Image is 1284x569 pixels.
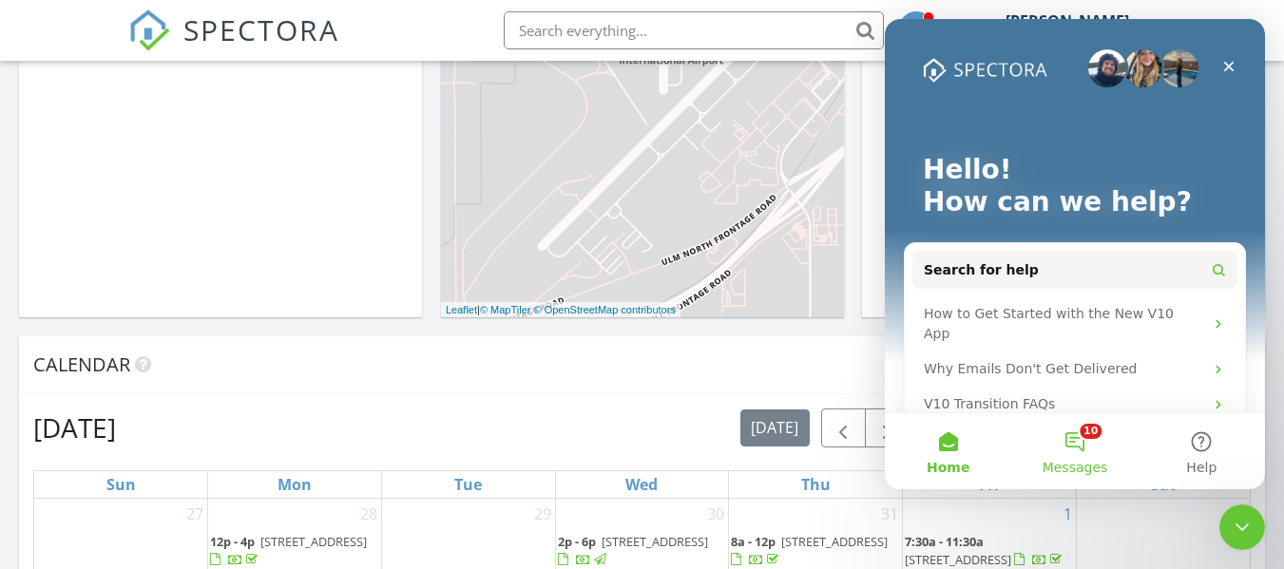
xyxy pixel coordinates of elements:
[441,302,680,318] div: |
[885,19,1265,489] iframe: Intercom live chat
[622,471,661,498] a: Wednesday
[602,533,708,550] span: [STREET_ADDRESS]
[731,533,888,568] a: 8a - 12p [STREET_ADDRESS]
[558,533,708,568] a: 2p - 6p [STREET_ADDRESS]
[210,533,255,550] span: 12p - 4p
[33,408,116,446] h2: [DATE]
[1234,499,1250,529] a: Go to August 2, 2025
[480,304,531,315] a: © MapTiler
[210,533,367,568] a: 12p - 4p [STREET_ADDRESS]
[530,499,555,529] a: Go to July 29, 2025
[274,471,316,498] a: Monday
[797,471,834,498] a: Thursday
[128,26,339,66] a: SPECTORA
[877,499,902,529] a: Go to July 31, 2025
[103,471,140,498] a: Sunday
[128,9,170,51] img: The Best Home Inspection Software - Spectora
[534,304,676,315] a: © OpenStreetMap contributors
[260,533,367,550] span: [STREET_ADDRESS]
[731,533,776,550] span: 8a - 12p
[905,533,984,550] span: 7:30a - 11:30a
[1060,499,1076,529] a: Go to August 1, 2025
[450,471,486,498] a: Tuesday
[781,533,888,550] span: [STREET_ADDRESS]
[740,409,810,446] button: [DATE]
[504,11,884,49] input: Search everything...
[33,351,130,377] span: Calendar
[905,551,1011,568] span: [STREET_ADDRESS]
[703,499,728,529] a: Go to July 30, 2025
[865,408,910,447] button: Next month
[356,499,381,529] a: Go to July 28, 2025
[183,9,339,49] span: SPECTORA
[1219,504,1265,550] iframe: Intercom live chat
[905,533,1065,568] a: 7:30a - 11:30a [STREET_ADDRESS]
[182,499,207,529] a: Go to July 27, 2025
[558,533,596,550] span: 2p - 6p
[1006,11,1129,30] div: [PERSON_NAME]
[821,408,866,447] button: Previous month
[446,304,477,315] a: Leaflet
